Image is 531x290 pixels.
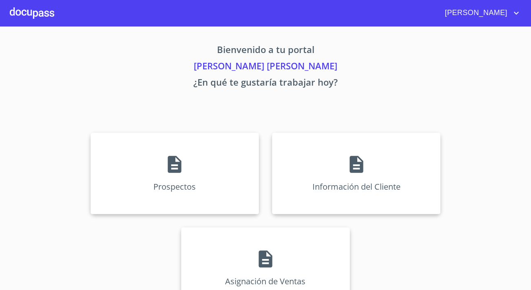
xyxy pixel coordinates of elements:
[439,7,511,20] span: [PERSON_NAME]
[14,59,517,75] p: [PERSON_NAME] [PERSON_NAME]
[14,43,517,59] p: Bienvenido a tu portal
[153,181,196,192] p: Prospectos
[312,181,400,192] p: Información del Cliente
[14,75,517,92] p: ¿En qué te gustaría trabajar hoy?
[225,276,305,287] p: Asignación de Ventas
[439,7,521,20] button: account of current user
